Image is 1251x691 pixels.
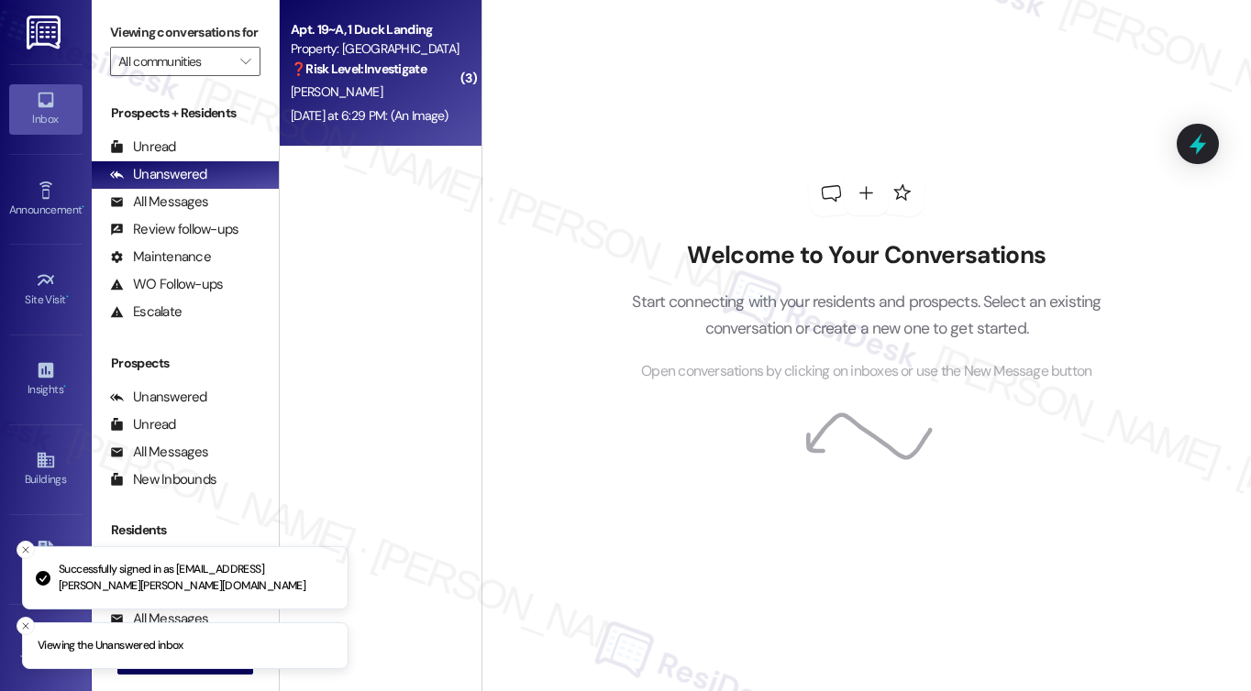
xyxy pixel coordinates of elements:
[59,562,333,594] p: Successfully signed in as [EMAIL_ADDRESS][PERSON_NAME][PERSON_NAME][DOMAIN_NAME]
[110,275,223,294] div: WO Follow-ups
[291,83,382,100] span: [PERSON_NAME]
[92,104,279,123] div: Prospects + Residents
[641,360,1091,383] span: Open conversations by clicking on inboxes or use the New Message button
[110,192,208,212] div: All Messages
[110,247,211,267] div: Maintenance
[291,60,426,77] strong: ❓ Risk Level: Investigate
[82,201,84,214] span: •
[38,638,183,654] p: Viewing the Unanswered inbox
[110,18,260,47] label: Viewing conversations for
[110,443,208,462] div: All Messages
[110,165,207,184] div: Unanswered
[92,354,279,373] div: Prospects
[9,355,83,404] a: Insights •
[291,20,460,39] div: Apt. 19~A, 1 Duck Landing
[291,39,460,59] div: Property: [GEOGRAPHIC_DATA]
[9,625,83,675] a: Templates •
[118,47,231,76] input: All communities
[17,541,35,559] button: Close toast
[9,535,83,585] a: Leads
[604,241,1129,270] h2: Welcome to Your Conversations
[604,289,1129,341] p: Start connecting with your residents and prospects. Select an existing conversation or create a n...
[110,302,182,322] div: Escalate
[110,470,216,489] div: New Inbounds
[291,107,448,124] div: [DATE] at 6:29 PM: (An Image)
[66,291,69,303] span: •
[27,16,64,49] img: ResiDesk Logo
[110,137,176,157] div: Unread
[9,444,83,494] a: Buildings
[9,84,83,134] a: Inbox
[63,380,66,393] span: •
[240,54,250,69] i: 
[17,617,35,635] button: Close toast
[110,388,207,407] div: Unanswered
[110,220,238,239] div: Review follow-ups
[9,265,83,314] a: Site Visit •
[110,415,176,434] div: Unread
[92,521,279,540] div: Residents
